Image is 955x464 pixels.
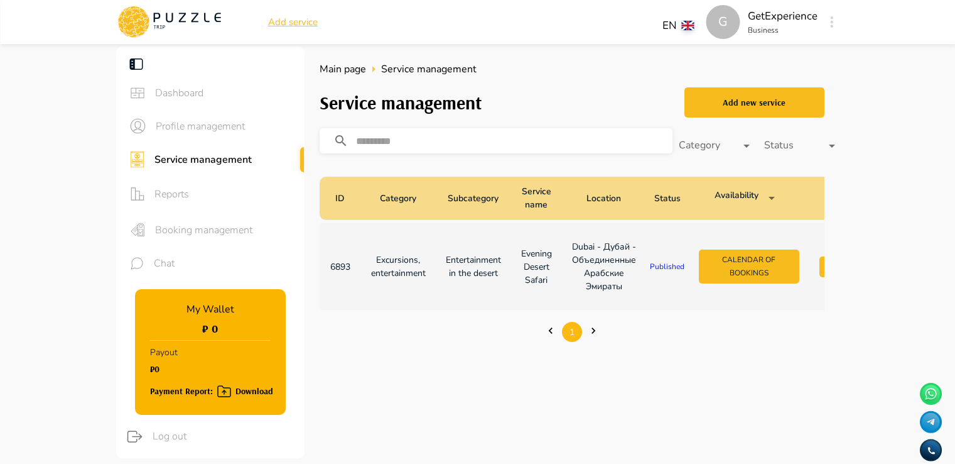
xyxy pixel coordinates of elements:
ul: Pagination [320,313,824,351]
span: Booking management [155,223,294,238]
a: Previous page [541,324,561,340]
p: My Wallet [186,302,234,317]
p: Availability [715,189,758,207]
h3: Service management [320,92,482,114]
img: lang [682,21,694,30]
div: Add new service [723,95,785,111]
span: Service management [154,152,294,167]
button: sidebar icons [126,181,148,207]
div: sidebar iconsReports [116,176,305,212]
p: GetExperience [748,8,817,25]
div: sidebar iconsBooking management [116,212,305,248]
button: sidebar icons [126,114,149,138]
div: Payment Report: Download [150,384,273,399]
button: Add new service [684,87,824,118]
a: Add new service [684,84,824,121]
button: Working hours [819,257,920,277]
p: Location [586,192,621,205]
p: Service name [519,185,554,211]
span: Profile management [156,119,294,134]
p: Evening Desert Safari [521,247,552,287]
span: Dashboard [155,86,294,101]
span: Chat [154,256,294,271]
div: sidebar iconsChat [116,248,305,279]
button: Payment Report: Download [150,377,273,399]
button: logout [123,425,146,448]
p: EN [662,18,677,34]
button: search [328,128,364,153]
a: Next page [583,324,603,340]
span: Main page [320,62,366,76]
button: sidebar icons [126,253,148,274]
span: Reports [154,187,294,202]
p: Category [380,192,416,205]
a: Add service [268,15,318,30]
div: logoutLog out [113,420,305,453]
p: Entertainment in the desert [446,253,501,280]
a: Page 1 is your current page [562,323,582,342]
span: Service management [381,62,477,77]
p: Status [654,192,681,205]
nav: breadcrumb [320,62,824,77]
div: sidebar iconsProfile management [116,109,305,143]
button: sidebar icons [126,217,149,243]
p: Business [748,25,817,36]
h1: ₽ 0 [202,322,218,335]
a: Main page [320,62,366,77]
div: sidebar iconsService management [116,143,305,176]
p: Excursions, entertainment [371,253,426,280]
div: sidebar iconsDashboard [116,77,305,109]
h1: ₽0 [150,364,178,374]
button: Calendar of bookings [699,250,799,284]
p: Payout [150,341,178,364]
button: sidebar icons [126,148,148,171]
span: Log out [153,429,294,444]
p: Published [647,261,688,272]
p: Dubai - Дубай - Объединенные Арабские Эмираты [572,240,636,293]
div: G [706,5,740,39]
p: Subcategory [448,192,499,205]
p: 6893 [330,260,351,273]
button: sidebar icons [126,82,149,104]
p: ID [335,192,345,205]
